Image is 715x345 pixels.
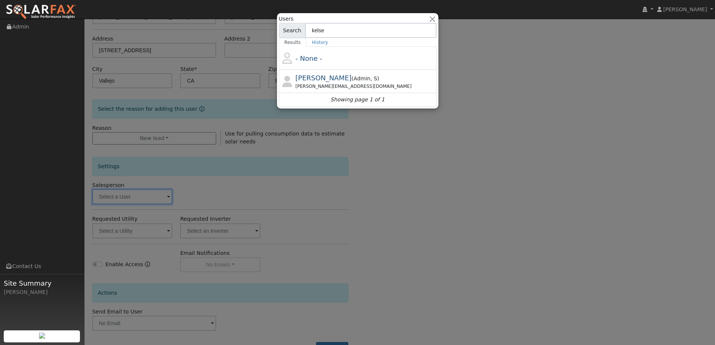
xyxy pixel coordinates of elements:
div: [PERSON_NAME][EMAIL_ADDRESS][DOMAIN_NAME] [295,83,435,90]
span: Search [279,23,306,38]
span: ( ) [352,75,379,81]
span: - None - [295,54,322,62]
img: retrieve [39,333,45,339]
div: [PERSON_NAME] [4,288,80,296]
span: Salesperson [370,75,377,81]
span: Admin [354,75,370,81]
span: Users [279,15,294,23]
img: SolarFax [6,4,76,20]
span: [PERSON_NAME] [663,6,707,12]
i: Showing page 1 of 1 [330,96,384,104]
span: Site Summary [4,278,80,288]
span: [PERSON_NAME] [295,74,352,82]
a: History [306,38,334,47]
a: Results [279,38,307,47]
